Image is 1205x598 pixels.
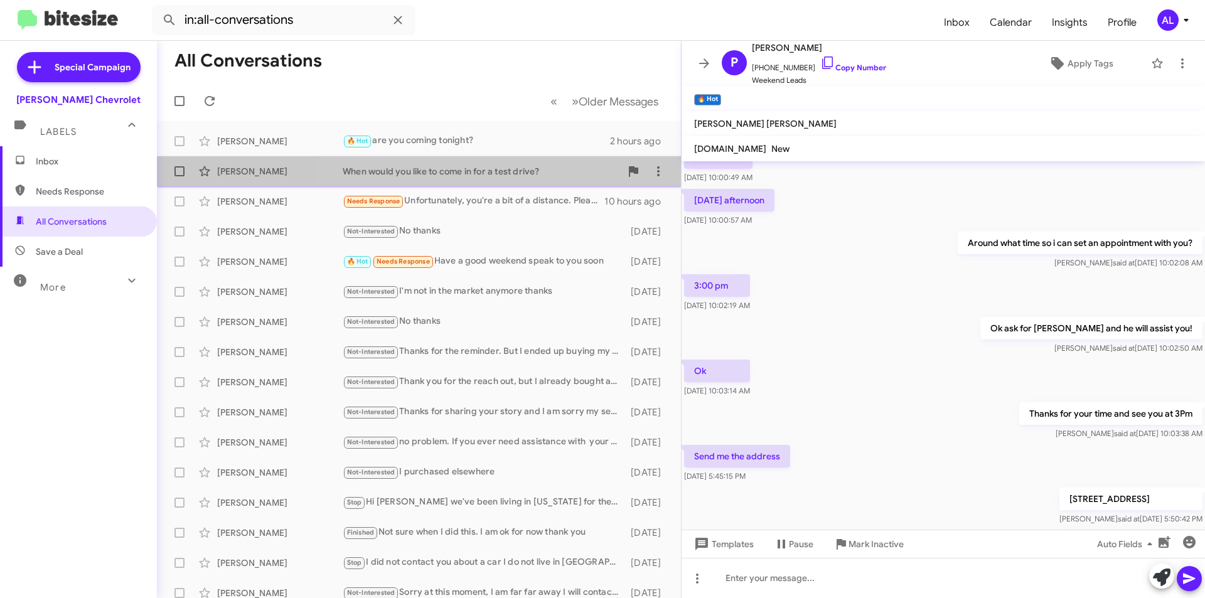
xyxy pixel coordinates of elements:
[347,528,375,537] span: Finished
[684,189,774,211] p: [DATE] afternoon
[347,197,400,205] span: Needs Response
[1098,4,1147,41] a: Profile
[343,465,624,479] div: I purchased elsewhere
[731,53,738,73] span: P
[217,135,343,147] div: [PERSON_NAME]
[820,63,886,72] a: Copy Number
[17,52,141,82] a: Special Campaign
[624,225,671,238] div: [DATE]
[347,137,368,145] span: 🔥 Hot
[1113,343,1135,353] span: said at
[347,378,395,386] span: Not-Interested
[347,227,395,235] span: Not-Interested
[579,95,658,109] span: Older Messages
[343,224,624,238] div: No thanks
[347,468,395,476] span: Not-Interested
[343,435,624,449] div: no problem. If you ever need assistance with your next purchase just feel free to text, call or e...
[217,255,343,268] div: [PERSON_NAME]
[543,88,565,114] button: Previous
[217,316,343,328] div: [PERSON_NAME]
[1054,343,1202,353] span: [PERSON_NAME] [DATE] 10:02:50 AM
[1019,402,1202,425] p: Thanks for your time and see you at 3Pm
[343,134,610,148] div: are you coming tonight?
[1016,52,1145,75] button: Apply Tags
[217,225,343,238] div: [PERSON_NAME]
[572,93,579,109] span: »
[217,376,343,388] div: [PERSON_NAME]
[604,195,671,208] div: 10 hours ago
[377,257,430,265] span: Needs Response
[40,126,77,137] span: Labels
[347,438,395,446] span: Not-Interested
[217,466,343,479] div: [PERSON_NAME]
[343,375,624,389] div: Thank you for the reach out, but I already bought a new available Dodge ram thank you
[694,118,837,129] span: [PERSON_NAME] [PERSON_NAME]
[682,533,764,555] button: Templates
[217,195,343,208] div: [PERSON_NAME]
[343,495,624,510] div: Hi [PERSON_NAME] we've been living in [US_STATE] for the last year so you can remove me from the ...
[980,317,1202,339] p: Ok ask for [PERSON_NAME] and he will assist you!
[764,533,823,555] button: Pause
[347,589,395,597] span: Not-Interested
[958,232,1202,254] p: Around what time so i can set an appointment with you?
[16,93,141,106] div: [PERSON_NAME] Chevrolet
[752,55,886,74] span: [PHONE_NUMBER]
[980,4,1042,41] a: Calendar
[692,533,754,555] span: Templates
[347,287,395,296] span: Not-Interested
[217,406,343,419] div: [PERSON_NAME]
[343,165,621,178] div: When would you like to come in for a test drive?
[217,557,343,569] div: [PERSON_NAME]
[347,558,362,567] span: Stop
[789,533,813,555] span: Pause
[174,51,322,71] h1: All Conversations
[823,533,914,555] button: Mark Inactive
[36,155,142,168] span: Inbox
[624,346,671,358] div: [DATE]
[610,135,671,147] div: 2 hours ago
[343,344,624,359] div: Thanks for the reminder. But I ended up buying my leased Cherokee from Dover Dodge. 😃
[347,318,395,326] span: Not-Interested
[624,406,671,419] div: [DATE]
[694,143,766,154] span: [DOMAIN_NAME]
[624,436,671,449] div: [DATE]
[36,245,83,258] span: Save a Deal
[624,316,671,328] div: [DATE]
[1054,258,1202,267] span: [PERSON_NAME] [DATE] 10:02:08 AM
[684,173,752,182] span: [DATE] 10:00:49 AM
[347,498,362,506] span: Stop
[1059,514,1202,523] span: [PERSON_NAME] [DATE] 5:50:42 PM
[217,496,343,509] div: [PERSON_NAME]
[624,255,671,268] div: [DATE]
[1097,533,1157,555] span: Auto Fields
[152,5,415,35] input: Search
[343,254,624,269] div: Have a good weekend speak to you soon
[564,88,666,114] button: Next
[684,445,790,467] p: Send me the address
[684,471,746,481] span: [DATE] 5:45:15 PM
[684,274,750,297] p: 3:00 pm
[684,215,752,225] span: [DATE] 10:00:57 AM
[544,88,666,114] nav: Page navigation example
[684,360,750,382] p: Ok
[934,4,980,41] span: Inbox
[217,436,343,449] div: [PERSON_NAME]
[1059,488,1202,510] p: [STREET_ADDRESS]
[1147,9,1191,31] button: AL
[684,301,750,310] span: [DATE] 10:02:19 AM
[624,526,671,539] div: [DATE]
[550,93,557,109] span: «
[624,376,671,388] div: [DATE]
[1042,4,1098,41] a: Insights
[624,496,671,509] div: [DATE]
[217,286,343,298] div: [PERSON_NAME]
[1068,52,1113,75] span: Apply Tags
[55,61,131,73] span: Special Campaign
[347,408,395,416] span: Not-Interested
[343,194,604,208] div: Unfortunately, you're a bit of a distance. Please give me more information on the car if possible...
[771,143,790,154] span: New
[343,284,624,299] div: I'm not in the market anymore thanks
[1087,533,1167,555] button: Auto Fields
